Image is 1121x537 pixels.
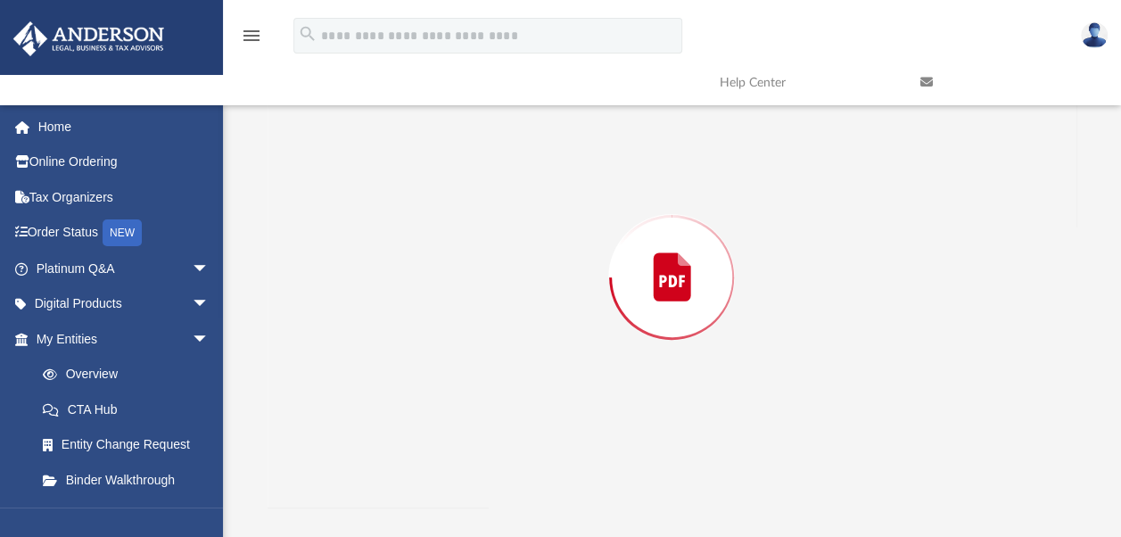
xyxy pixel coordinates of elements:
[298,24,317,44] i: search
[192,251,227,287] span: arrow_drop_down
[12,179,236,215] a: Tax Organizers
[241,25,262,46] i: menu
[8,21,169,56] img: Anderson Advisors Platinum Portal
[12,109,236,145] a: Home
[25,392,236,427] a: CTA Hub
[12,215,236,252] a: Order StatusNEW
[1081,22,1108,48] img: User Pic
[12,321,236,357] a: My Entitiesarrow_drop_down
[103,219,142,246] div: NEW
[25,357,236,392] a: Overview
[706,47,907,118] a: Help Center
[12,286,236,322] a: Digital Productsarrow_drop_down
[241,34,262,46] a: menu
[25,498,227,533] a: My Blueprint
[12,145,236,180] a: Online Ordering
[12,251,236,286] a: Platinum Q&Aarrow_drop_down
[25,462,236,498] a: Binder Walkthrough
[25,427,236,463] a: Entity Change Request
[192,286,227,323] span: arrow_drop_down
[192,321,227,358] span: arrow_drop_down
